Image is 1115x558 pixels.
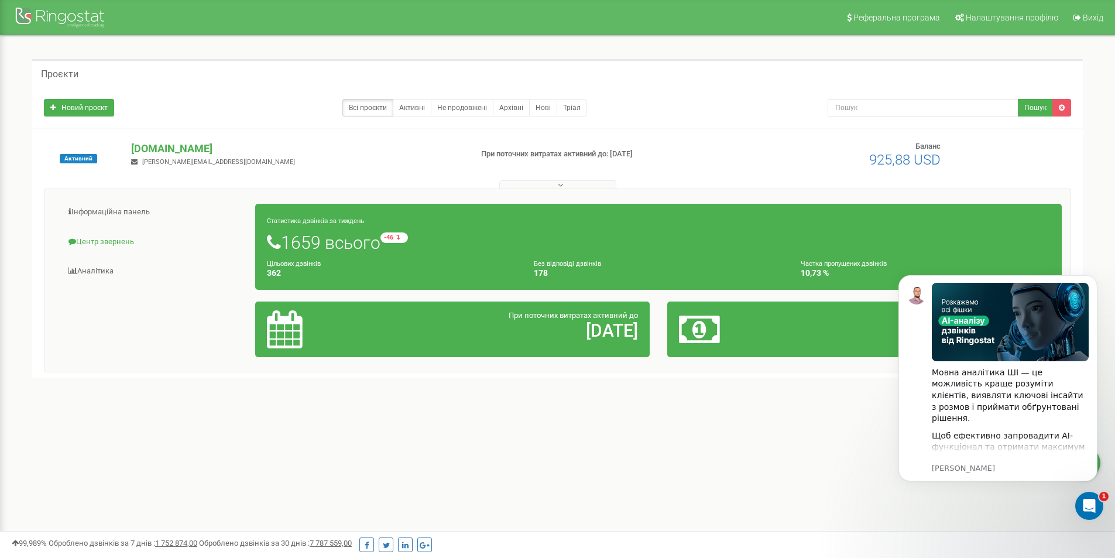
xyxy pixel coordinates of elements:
h2: 925,88 $ [808,321,1050,340]
u: 7 787 559,00 [310,539,352,547]
p: При поточних витратах активний до: [DATE] [481,149,725,160]
span: Налаштування профілю [966,13,1058,22]
small: Статистика дзвінків за тиждень [267,217,364,225]
a: Нові [529,99,557,117]
small: -46 [380,232,408,243]
iframe: Intercom live chat [1075,492,1103,520]
span: 99,989% [12,539,47,547]
h5: Проєкти [41,69,78,80]
small: Без відповіді дзвінків [534,260,601,268]
small: Цільових дзвінків [267,260,321,268]
span: Реферальна програма [853,13,940,22]
a: Активні [393,99,431,117]
h2: [DATE] [396,321,638,340]
h4: 178 [534,269,783,278]
span: Баланс [915,142,941,150]
a: Аналiтика [53,257,256,286]
small: Частка пропущених дзвінків [801,260,887,268]
span: Активний [60,154,97,163]
iframe: Intercom notifications повідомлення [881,258,1115,526]
p: [DOMAIN_NAME] [131,141,462,156]
a: Всі проєкти [342,99,393,117]
a: Інформаційна панель [53,198,256,227]
span: При поточних витратах активний до [509,311,638,320]
h1: 1659 всього [267,232,1050,252]
span: Оброблено дзвінків за 30 днів : [199,539,352,547]
span: [PERSON_NAME][EMAIL_ADDRESS][DOMAIN_NAME] [142,158,295,166]
h4: 362 [267,269,516,278]
a: Тріал [557,99,587,117]
input: Пошук [828,99,1018,117]
button: Пошук [1018,99,1053,117]
a: Не продовжені [431,99,493,117]
a: Архівні [493,99,530,117]
span: 925,88 USD [869,152,941,168]
u: 1 752 874,00 [155,539,197,547]
span: 1 [1099,492,1109,501]
span: Оброблено дзвінків за 7 днів : [49,539,197,547]
a: Центр звернень [53,228,256,256]
h4: 10,73 % [801,269,1050,278]
a: Новий проєкт [44,99,114,117]
span: Вихід [1083,13,1103,22]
